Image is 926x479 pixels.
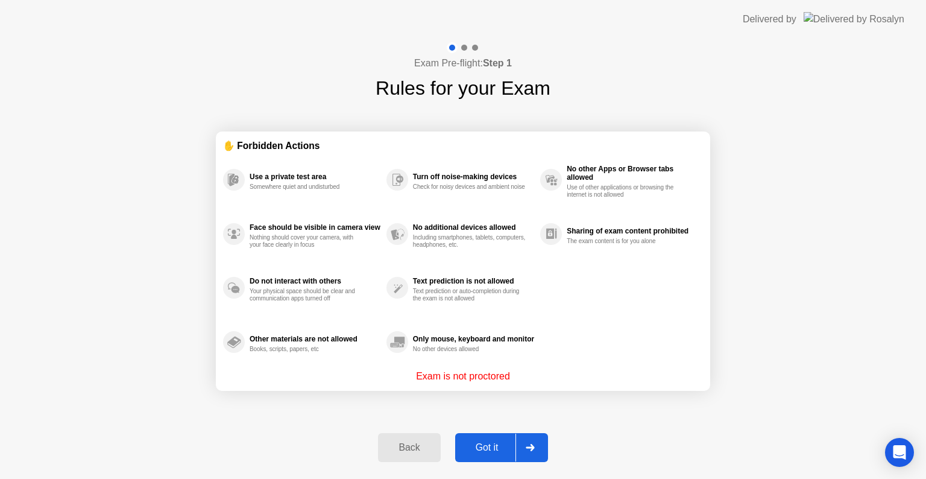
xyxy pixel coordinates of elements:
div: Delivered by [743,12,796,27]
div: No additional devices allowed [413,223,534,232]
div: Somewhere quiet and undisturbed [250,183,364,191]
h1: Rules for your Exam [376,74,550,103]
div: The exam content is for you alone [567,238,681,245]
div: Your physical space should be clear and communication apps turned off [250,288,364,302]
div: Check for noisy devices and ambient noise [413,183,527,191]
b: Step 1 [483,58,512,68]
div: Do not interact with others [250,277,380,285]
div: No other Apps or Browser tabs allowed [567,165,697,182]
div: Use a private test area [250,173,380,181]
div: Including smartphones, tablets, computers, headphones, etc. [413,234,527,249]
img: Delivered by Rosalyn [804,12,904,26]
div: No other devices allowed [413,346,527,353]
p: Exam is not proctored [416,369,510,384]
div: Face should be visible in camera view [250,223,380,232]
div: Nothing should cover your camera, with your face clearly in focus [250,234,364,249]
button: Got it [455,433,548,462]
div: Back [382,442,436,453]
div: Text prediction or auto-completion during the exam is not allowed [413,288,527,302]
div: Sharing of exam content prohibited [567,227,697,235]
div: Got it [459,442,515,453]
div: Books, scripts, papers, etc [250,346,364,353]
div: Only mouse, keyboard and monitor [413,335,534,343]
div: Open Intercom Messenger [885,438,914,467]
div: Use of other applications or browsing the internet is not allowed [567,184,681,198]
button: Back [378,433,440,462]
div: Turn off noise-making devices [413,173,534,181]
div: ✋ Forbidden Actions [223,139,703,153]
h4: Exam Pre-flight: [414,56,512,71]
div: Other materials are not allowed [250,335,380,343]
div: Text prediction is not allowed [413,277,534,285]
